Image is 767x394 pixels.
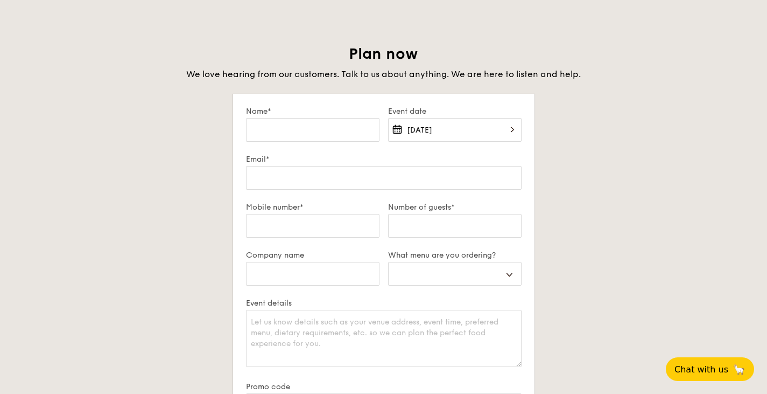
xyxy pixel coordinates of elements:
label: Event details [246,299,522,308]
label: Name* [246,107,379,116]
span: We love hearing from our customers. Talk to us about anything. We are here to listen and help. [186,69,581,79]
button: Chat with us🦙 [666,357,754,381]
label: Event date [388,107,522,116]
label: What menu are you ordering? [388,251,522,260]
span: Plan now [349,45,418,63]
span: 🦙 [733,363,745,376]
textarea: Let us know details such as your venue address, event time, preferred menu, dietary requirements,... [246,310,522,367]
label: Company name [246,251,379,260]
label: Email* [246,155,522,164]
label: Number of guests* [388,203,522,212]
span: Chat with us [674,364,728,375]
label: Promo code [246,382,522,391]
label: Mobile number* [246,203,379,212]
